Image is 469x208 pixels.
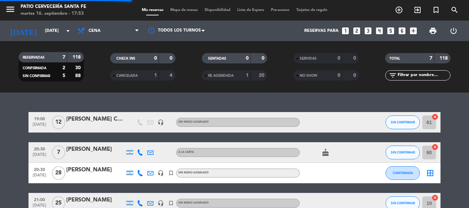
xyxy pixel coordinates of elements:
span: SENTADAS [208,57,226,60]
span: Sin menú asignado [178,201,209,204]
i: looks_6 [398,26,407,35]
i: turned_in_not [168,170,174,176]
strong: 0 [353,56,357,61]
span: Mis reservas [138,8,167,12]
span: 21:00 [31,195,48,203]
i: cake [321,148,330,157]
span: TOTAL [389,57,400,60]
div: [PERSON_NAME] [66,145,125,154]
span: 28 [52,166,65,180]
span: Sin menú asignado [178,171,209,174]
span: RE AGENDADA [208,74,233,77]
strong: 118 [72,55,82,60]
i: looks_two [352,26,361,35]
span: 20:30 [31,165,48,173]
i: add_box [409,26,418,35]
strong: 0 [353,73,357,78]
span: A LA CARTA [178,151,194,154]
strong: 20 [259,73,266,78]
strong: 7 [430,56,432,61]
span: 20:30 [31,145,48,152]
div: [PERSON_NAME] CCU [66,115,125,124]
strong: 2 [62,65,65,70]
i: power_settings_new [449,27,458,35]
i: turned_in_not [432,6,440,14]
span: Reservas para [304,28,339,33]
span: Cena [89,28,101,33]
span: [DATE] [31,173,48,181]
span: SIN CONFIRMAR [391,150,415,154]
button: SIN CONFIRMAR [386,115,420,129]
span: 7 [52,146,65,159]
strong: 88 [75,73,82,78]
i: turned_in_not [168,200,174,206]
strong: 0 [170,56,174,61]
span: 12 [52,115,65,129]
span: SIN CONFIRMAR [391,120,415,124]
span: Pre-acceso [267,8,293,12]
span: Disponibilidad [201,8,234,12]
span: Lista de Espera [234,8,267,12]
i: menu [5,4,15,14]
i: looks_3 [364,26,373,35]
i: headset_mic [158,119,164,125]
i: looks_5 [386,26,395,35]
strong: 0 [246,56,249,61]
strong: 0 [262,56,266,61]
div: Patio Cervecería Santa Fe [21,3,86,10]
span: 19:00 [31,114,48,122]
i: cancel [432,144,438,150]
strong: 5 [62,73,65,78]
strong: 118 [439,56,449,61]
i: cancel [432,194,438,201]
i: filter_list [389,71,397,79]
i: [DATE] [5,23,42,38]
button: SIN CONFIRMAR [386,146,420,159]
strong: 0 [154,56,157,61]
i: looks_4 [375,26,384,35]
div: [PERSON_NAME] [66,196,125,205]
span: RESERVADAS [23,56,45,59]
i: headset_mic [158,170,164,176]
strong: 0 [338,73,340,78]
span: Mapa de mesas [167,8,201,12]
strong: 0 [338,56,340,61]
button: CONFIRMADA [386,166,420,180]
strong: 4 [170,73,174,78]
span: Sin menú asignado [178,121,209,123]
strong: 30 [75,65,82,70]
i: headset_mic [158,200,164,206]
i: arrow_drop_down [64,27,72,35]
span: NO SHOW [300,74,317,77]
span: Tarjetas de regalo [293,8,331,12]
input: Filtrar por nombre... [397,72,450,79]
span: CHECK INS [116,57,135,60]
strong: 1 [154,73,157,78]
strong: 7 [62,55,65,60]
div: LOG OUT [443,21,464,41]
i: add_circle_outline [395,6,403,14]
div: [PERSON_NAME] [66,166,125,174]
i: cancel [432,113,438,120]
i: border_all [426,169,434,177]
strong: 1 [246,73,249,78]
span: CANCELADA [116,74,138,77]
span: CONFIRMADA [23,66,46,70]
span: [DATE] [31,152,48,160]
div: martes 16. septiembre - 17:53 [21,10,86,17]
span: SIN CONFIRMAR [391,201,415,205]
span: SIN CONFIRMAR [23,74,50,78]
i: looks_one [341,26,350,35]
span: SERVIDAS [300,57,317,60]
span: print [429,27,437,35]
button: menu [5,4,15,17]
span: [DATE] [31,122,48,130]
span: CONFIRMADA [393,171,413,175]
i: search [450,6,459,14]
i: exit_to_app [413,6,422,14]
